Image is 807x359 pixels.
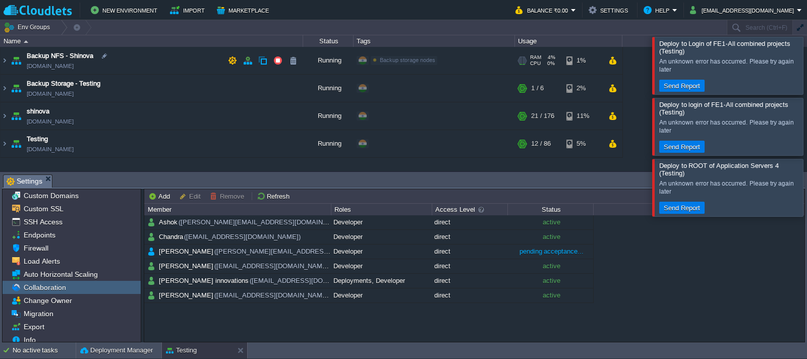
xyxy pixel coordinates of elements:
[333,233,363,241] span: Developer
[543,277,560,284] span: active
[380,57,435,63] span: Backup storage nodes
[22,270,99,279] a: Auto Horizontal Scaling
[158,276,369,285] span: [PERSON_NAME] innovations
[22,191,80,200] a: Custom Domains
[354,35,514,47] div: Tags
[333,218,363,226] span: Developer
[520,248,584,255] span: pending acceptance...
[217,4,272,16] button: Marketplace
[659,57,800,74] div: An unknown error has occurred. Please try again later
[144,274,147,288] img: AMDAwAAAACH5BAEAAAAALAAAAAABAAEAAAICRAEAOw==
[543,233,560,241] span: active
[303,102,354,130] div: Running
[22,217,64,226] span: SSH Access
[434,248,450,255] span: direct
[508,204,593,215] div: Status
[213,247,387,256] span: ([PERSON_NAME][EMAIL_ADDRESS][DOMAIN_NAME])
[145,204,331,215] div: Member
[4,4,72,17] img: Cloudlets
[332,204,432,215] div: Roles
[22,296,74,305] a: Change Owner
[589,4,631,16] button: Settings
[144,288,147,303] img: AMDAwAAAACH5BAEAAAAALAAAAAABAAEAAAICRAEAOw==
[22,230,57,240] a: Endpoints
[515,4,571,16] button: Balance ₹0.00
[147,245,155,259] img: AMDAwAAAACH5BAEAAAAALAAAAAABAAEAAAICRAEAOw==
[27,144,74,154] a: [DOMAIN_NAME]
[333,262,363,270] span: Developer
[4,20,53,34] button: Env Groups
[303,75,354,102] div: Running
[9,130,23,157] img: AMDAwAAAACH5BAEAAAAALAAAAAABAAEAAAICRAEAOw==
[179,192,204,201] button: Edit
[22,283,68,292] a: Collaboration
[566,102,599,130] div: 11%
[158,291,334,300] a: [PERSON_NAME]([EMAIL_ADDRESS][DOMAIN_NAME])
[158,232,304,241] a: Chandra([EMAIL_ADDRESS][DOMAIN_NAME])
[434,218,450,226] span: direct
[22,204,65,213] a: Custom SSL
[27,134,48,144] a: Testing
[147,288,155,303] img: AMDAwAAAACH5BAEAAAAALAAAAAABAAEAAAICRAEAOw==
[158,218,353,226] a: Ashok([PERSON_NAME][EMAIL_ADDRESS][DOMAIN_NAME])
[1,102,9,130] img: AMDAwAAAACH5BAEAAAAALAAAAAABAAEAAAICRAEAOw==
[158,218,353,226] span: Ashok
[27,106,49,116] a: shinova
[1,75,9,102] img: AMDAwAAAACH5BAEAAAAALAAAAAABAAEAAAICRAEAOw==
[158,247,388,256] span: [PERSON_NAME]
[183,232,302,241] span: ([EMAIL_ADDRESS][DOMAIN_NAME])
[531,102,554,130] div: 21 / 176
[333,291,363,299] span: Developer
[690,4,797,16] button: [EMAIL_ADDRESS][DOMAIN_NAME]
[144,230,147,244] img: AMDAwAAAACH5BAEAAAAALAAAAAABAAEAAAICRAEAOw==
[530,54,541,61] span: RAM
[531,130,551,157] div: 12 / 86
[27,79,100,89] a: Backup Storage - Testing
[158,291,334,300] span: [PERSON_NAME]
[158,262,334,270] a: [PERSON_NAME]([EMAIL_ADDRESS][DOMAIN_NAME])
[22,335,37,344] span: Info
[566,75,599,102] div: 2%
[1,47,9,74] img: AMDAwAAAACH5BAEAAAAALAAAAAABAAEAAAICRAEAOw==
[530,61,541,67] span: CPU
[659,101,788,116] span: Deploy to login of FE1-All combined projects (Testing)
[144,215,147,229] img: AMDAwAAAACH5BAEAAAAALAAAAAABAAEAAAICRAEAOw==
[170,4,208,16] button: Import
[144,259,147,273] img: AMDAwAAAACH5BAEAAAAALAAAAAABAAEAAAICRAEAOw==
[22,257,62,266] a: Load Alerts
[27,51,93,61] a: Backup NFS - Shinova
[147,215,155,229] img: AMDAwAAAACH5BAEAAAAALAAAAAABAAEAAAICRAEAOw==
[147,230,155,244] img: AMDAwAAAACH5BAEAAAAALAAAAAABAAEAAAICRAEAOw==
[434,277,450,284] span: direct
[9,47,23,74] img: AMDAwAAAACH5BAEAAAAALAAAAAABAAEAAAICRAEAOw==
[147,274,155,288] img: AMDAwAAAACH5BAEAAAAALAAAAAABAAEAAAICRAEAOw==
[22,244,50,253] a: Firewall
[1,130,9,157] img: AMDAwAAAACH5BAEAAAAALAAAAAABAAEAAAICRAEAOw==
[22,322,46,331] span: Export
[515,35,622,47] div: Usage
[434,291,450,299] span: direct
[158,247,388,256] a: [PERSON_NAME]([PERSON_NAME][EMAIL_ADDRESS][DOMAIN_NAME])
[659,40,790,55] span: Deploy to Login of FE1-All combined projects (Testing)
[166,345,197,355] button: Testing
[144,245,147,259] img: AMDAwAAAACH5BAEAAAAALAAAAAABAAEAAAICRAEAOw==
[91,4,160,16] button: New Environment
[659,118,800,135] div: An unknown error has occurred. Please try again later
[1,35,303,47] div: Name
[213,262,332,270] span: ([EMAIL_ADDRESS][DOMAIN_NAME])
[80,345,153,355] button: Deployment Manager
[147,259,155,273] img: AMDAwAAAACH5BAEAAAAALAAAAAABAAEAAAICRAEAOw==
[433,204,507,215] div: Access Level
[22,309,55,318] a: Migration
[210,192,247,201] button: Remove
